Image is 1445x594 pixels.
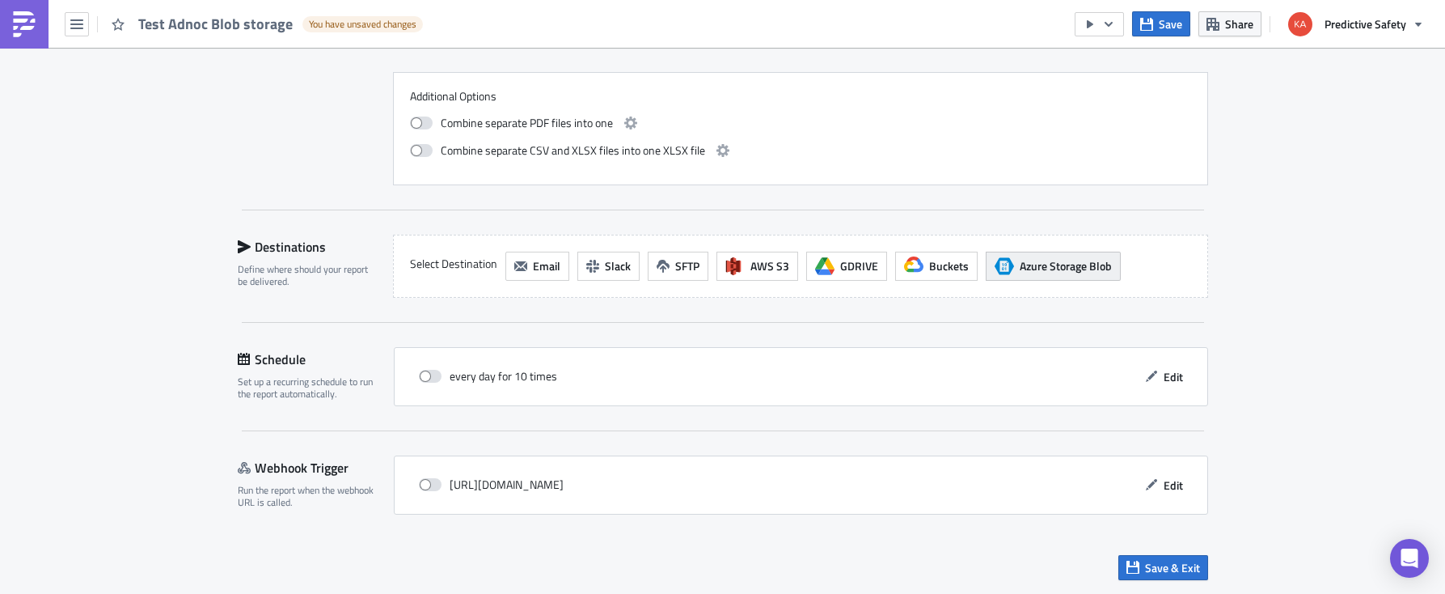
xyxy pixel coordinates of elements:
label: Select Destination [410,252,497,276]
span: You have unsaved changes [309,18,416,31]
div: Define where should your report be delivered. [238,263,374,288]
span: Save [1159,15,1182,32]
span: Azure Storage Blob [1020,257,1112,274]
span: GDRIVE [840,257,878,274]
span: Predictive Safety [1325,15,1406,32]
button: GDRIVE [806,252,887,281]
span: Edit [1164,368,1183,385]
button: Save [1132,11,1190,36]
div: every day for 10 times [419,364,557,388]
button: Email [505,252,569,281]
div: [URL][DOMAIN_NAME] [419,473,564,497]
img: PushMetrics [11,11,37,37]
span: Share [1225,15,1253,32]
button: AWS S3 [716,252,798,281]
button: Share [1198,11,1261,36]
div: Open Intercom Messenger [1390,539,1429,578]
div: Schedule [238,347,394,371]
span: Slack [605,257,631,274]
div: Destinations [238,235,374,259]
button: Slack [577,252,640,281]
button: Save & Exit [1118,555,1208,580]
button: Edit [1137,364,1191,389]
button: SFTP [648,252,708,281]
span: Edit [1164,477,1183,494]
span: Buckets [929,257,969,274]
div: Set up a recurring schedule to run the report automatically. [238,375,383,401]
button: Buckets [895,252,978,281]
div: Run the report when the webhook URL is called. [238,484,383,509]
span: Combine separate PDF files into one [441,113,613,133]
button: Predictive Safety [1278,6,1433,42]
span: Azure Storage Blob [995,257,1014,276]
label: Additional Options [410,89,1191,104]
span: Save & Exit [1145,559,1200,576]
span: Email [533,257,560,274]
span: Test Adnoc Blob storage [138,15,294,33]
span: AWS S3 [750,257,789,274]
span: Combine separate CSV and XLSX files into one XLSX file [441,141,705,160]
button: Edit [1137,473,1191,498]
span: SFTP [675,257,699,274]
img: Avatar [1287,11,1314,38]
div: Webhook Trigger [238,456,394,480]
button: Azure Storage BlobAzure Storage Blob [986,252,1121,281]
